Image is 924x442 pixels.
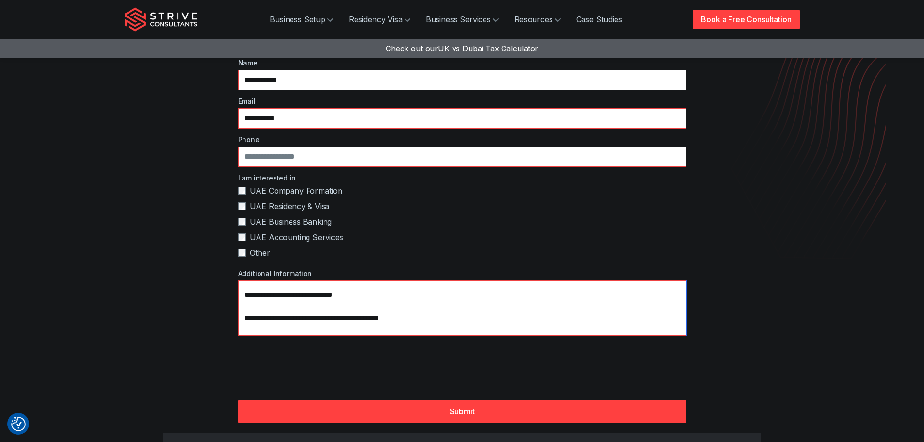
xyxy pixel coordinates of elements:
span: UAE Accounting Services [250,231,343,243]
img: Strive Consultants [125,7,197,32]
span: UAE Company Formation [250,185,343,196]
label: Additional Information [238,268,686,278]
label: I am interested in [238,173,686,183]
span: Other [250,247,270,259]
input: Other [238,249,246,257]
button: Submit [238,400,686,423]
span: UK vs Dubai Tax Calculator [438,44,538,53]
input: UAE Business Banking [238,218,246,226]
a: Book a Free Consultation [693,10,799,29]
input: UAE Residency & Visa [238,202,246,210]
label: Phone [238,134,686,145]
label: Name [238,58,686,68]
label: Email [238,96,686,106]
iframe: reCAPTCHA [238,350,386,388]
a: Check out ourUK vs Dubai Tax Calculator [386,44,538,53]
input: UAE Accounting Services [238,233,246,241]
button: Consent Preferences [11,417,26,431]
a: Residency Visa [341,10,418,29]
a: Resources [506,10,568,29]
input: UAE Company Formation [238,187,246,195]
a: Business Setup [262,10,341,29]
span: UAE Residency & Visa [250,200,330,212]
span: UAE Business Banking [250,216,332,228]
a: Business Services [418,10,506,29]
a: Case Studies [568,10,630,29]
img: Revisit consent button [11,417,26,431]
